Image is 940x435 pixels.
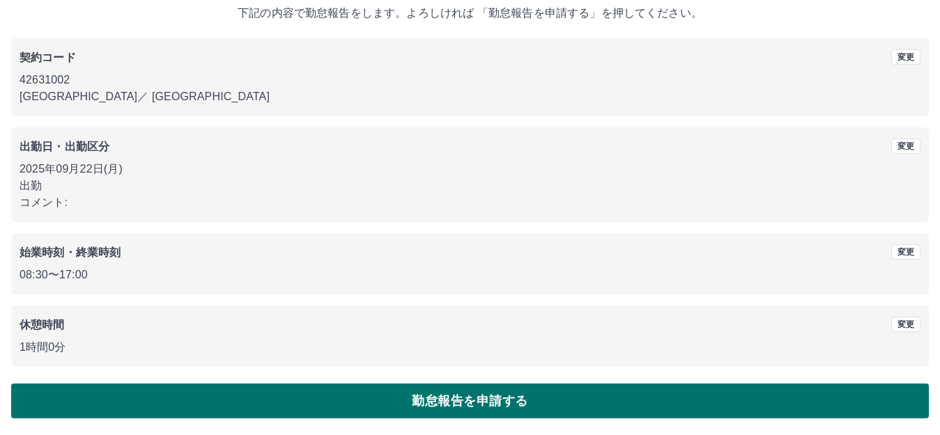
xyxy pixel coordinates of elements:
[20,141,109,152] b: 出勤日・出勤区分
[20,267,920,283] p: 08:30 〜 17:00
[20,339,920,356] p: 1時間0分
[20,52,76,63] b: 契約コード
[20,88,920,105] p: [GEOGRAPHIC_DATA] ／ [GEOGRAPHIC_DATA]
[891,49,920,65] button: 変更
[20,246,121,258] b: 始業時刻・終業時刻
[20,194,920,211] p: コメント:
[891,317,920,332] button: 変更
[20,319,65,331] b: 休憩時間
[11,5,929,22] p: 下記の内容で勤怠報告をします。よろしければ 「勤怠報告を申請する」を押してください。
[20,177,920,194] p: 出勤
[11,383,929,418] button: 勤怠報告を申請する
[20,161,920,177] p: 2025年09月22日(月)
[20,72,920,88] p: 42631002
[891,139,920,154] button: 変更
[891,244,920,260] button: 変更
